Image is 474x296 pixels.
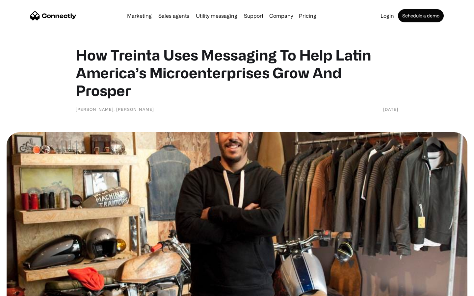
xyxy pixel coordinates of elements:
ul: Language list [13,284,39,294]
a: Support [241,13,266,18]
a: Schedule a demo [398,9,444,22]
a: Utility messaging [193,13,240,18]
div: Company [269,11,293,20]
div: [DATE] [383,106,398,112]
a: Sales agents [156,13,192,18]
a: Pricing [296,13,319,18]
aside: Language selected: English [7,284,39,294]
h1: How Treinta Uses Messaging To Help Latin America’s Microenterprises Grow And Prosper [76,46,398,99]
a: Marketing [124,13,154,18]
div: [PERSON_NAME], [PERSON_NAME] [76,106,154,112]
a: Login [378,13,397,18]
